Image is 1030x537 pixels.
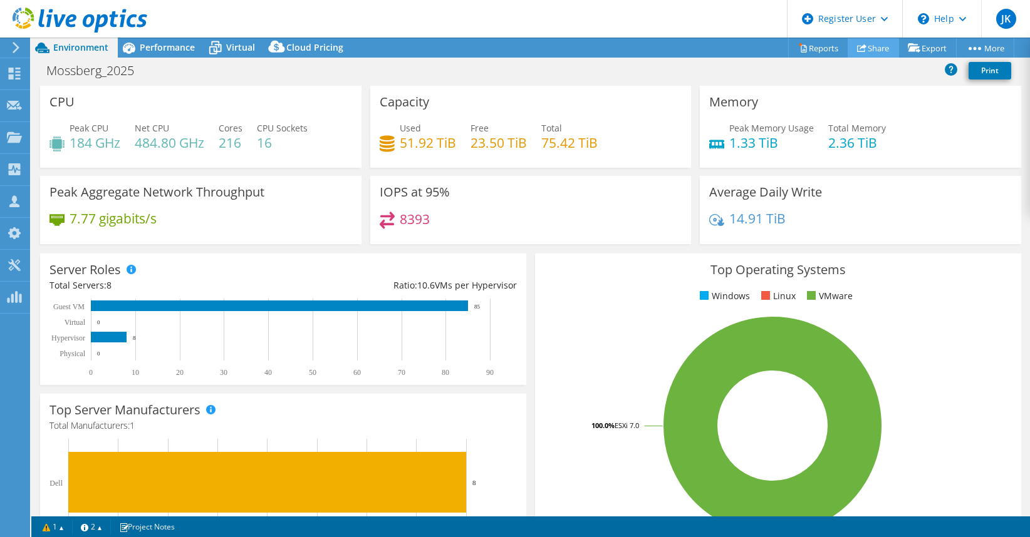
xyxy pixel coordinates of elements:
[996,9,1016,29] span: JK
[41,64,153,78] h1: Mossberg_2025
[918,13,929,24] svg: \n
[969,62,1011,79] a: Print
[51,334,85,342] text: Hypervisor
[49,419,517,432] h4: Total Manufacturers:
[286,41,343,53] span: Cloud Pricing
[132,368,139,377] text: 10
[49,95,75,109] h3: CPU
[729,136,814,150] h4: 1.33 TiB
[219,122,242,134] span: Cores
[97,319,100,325] text: 0
[140,41,195,53] span: Performance
[398,368,405,377] text: 70
[591,421,615,430] tspan: 100.0%
[474,304,481,310] text: 85
[219,136,242,150] h4: 216
[89,368,93,377] text: 0
[309,368,316,377] text: 50
[49,263,121,277] h3: Server Roles
[226,41,255,53] span: Virtual
[758,289,796,303] li: Linux
[788,38,848,58] a: Reports
[110,519,184,534] a: Project Notes
[49,479,63,488] text: Dell
[257,122,308,134] span: CPU Sockets
[400,122,421,134] span: Used
[49,279,283,292] div: Total Servers:
[417,279,435,291] span: 10.6
[97,350,100,357] text: 0
[400,136,456,150] h4: 51.92 TiB
[49,185,264,199] h3: Peak Aggregate Network Throughput
[898,38,957,58] a: Export
[471,122,489,134] span: Free
[176,368,184,377] text: 20
[541,136,598,150] h4: 75.42 TiB
[70,212,157,225] h4: 7.77 gigabits/s
[544,263,1012,277] h3: Top Operating Systems
[60,349,85,358] text: Physical
[257,136,308,150] h4: 16
[729,212,786,225] h4: 14.91 TiB
[828,136,886,150] h4: 2.36 TiB
[264,368,272,377] text: 40
[353,368,361,377] text: 60
[53,41,108,53] span: Environment
[400,212,430,226] h4: 8393
[70,136,120,150] h4: 184 GHz
[65,318,86,327] text: Virtual
[615,421,639,430] tspan: ESXi 7.0
[709,95,758,109] h3: Memory
[729,122,814,134] span: Peak Memory Usage
[70,122,108,134] span: Peak CPU
[380,95,429,109] h3: Capacity
[956,38,1014,58] a: More
[380,185,450,199] h3: IOPS at 95%
[541,122,562,134] span: Total
[283,279,517,292] div: Ratio: VMs per Hypervisor
[107,279,112,291] span: 8
[135,122,169,134] span: Net CPU
[49,403,200,417] h3: Top Server Manufacturers
[220,368,227,377] text: 30
[53,302,85,311] text: Guest VM
[697,289,750,303] li: Windows
[72,519,111,534] a: 2
[848,38,899,58] a: Share
[472,479,476,486] text: 8
[133,335,136,341] text: 8
[828,122,886,134] span: Total Memory
[709,185,822,199] h3: Average Daily Write
[471,136,527,150] h4: 23.50 TiB
[804,289,853,303] li: VMware
[130,419,135,431] span: 1
[486,368,494,377] text: 90
[442,368,449,377] text: 80
[34,519,73,534] a: 1
[135,136,204,150] h4: 484.80 GHz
